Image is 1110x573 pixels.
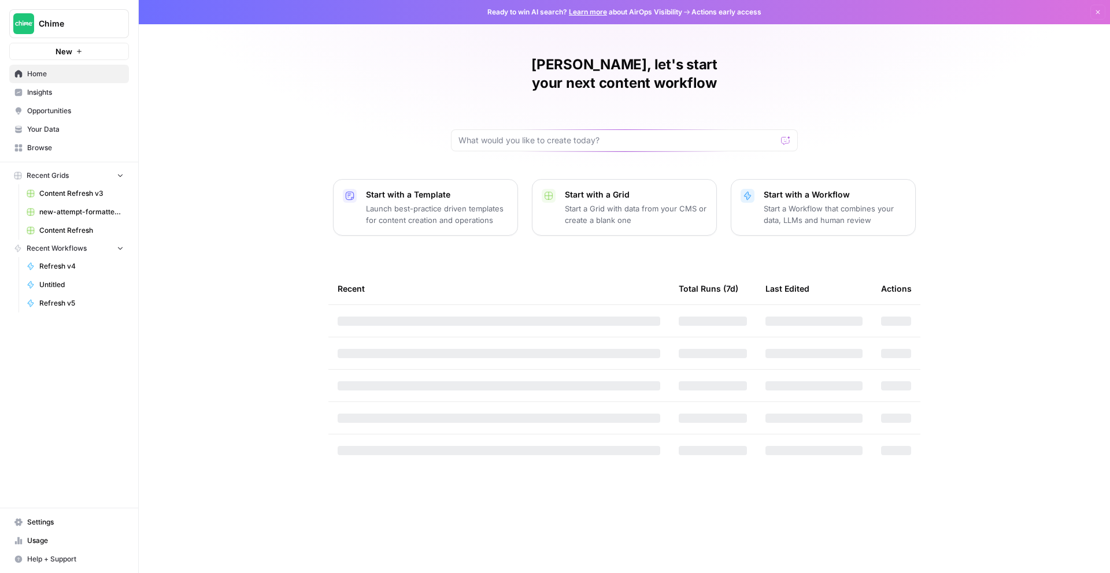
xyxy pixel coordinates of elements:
p: Start with a Grid [565,189,707,200]
button: Start with a TemplateLaunch best-practice driven templates for content creation and operations [333,179,518,236]
a: new-attempt-formatted.csv [21,203,129,221]
a: Opportunities [9,102,129,120]
button: Recent Workflows [9,240,129,257]
span: Recent Workflows [27,243,87,254]
p: Start with a Workflow [764,189,906,200]
a: Insights [9,83,129,102]
span: Help + Support [27,554,124,564]
span: Content Refresh v3 [39,188,124,199]
div: Recent [338,273,660,304]
span: New [55,46,72,57]
button: Help + Support [9,550,129,568]
p: Start with a Template [366,189,508,200]
a: Your Data [9,120,129,139]
img: Chime Logo [13,13,34,34]
a: Content Refresh [21,221,129,240]
a: Usage [9,531,129,550]
span: Untitled [39,280,124,290]
a: Learn more [569,8,607,16]
span: Chime [39,18,109,29]
button: New [9,43,129,60]
span: Usage [27,535,124,546]
span: Refresh v5 [39,298,124,308]
button: Workspace: Chime [9,9,129,38]
button: Start with a GridStart a Grid with data from your CMS or create a blank one [532,179,717,236]
span: new-attempt-formatted.csv [39,207,124,217]
a: Home [9,65,129,83]
span: Ready to win AI search? about AirOps Visibility [487,7,682,17]
h1: [PERSON_NAME], let's start your next content workflow [451,55,798,92]
div: Total Runs (7d) [679,273,738,304]
span: Your Data [27,124,124,135]
span: Settings [27,517,124,527]
span: Recent Grids [27,170,69,181]
a: Untitled [21,276,129,294]
span: Content Refresh [39,225,124,236]
p: Launch best-practice driven templates for content creation and operations [366,203,508,226]
a: Refresh v4 [21,257,129,276]
p: Start a Workflow that combines your data, LLMs and human review [764,203,906,226]
span: Refresh v4 [39,261,124,271]
span: Insights [27,87,124,98]
a: Refresh v5 [21,294,129,312]
input: What would you like to create today? [458,135,776,146]
a: Content Refresh v3 [21,184,129,203]
p: Start a Grid with data from your CMS or create a blank one [565,203,707,226]
button: Start with a WorkflowStart a Workflow that combines your data, LLMs and human review [731,179,916,236]
button: Recent Grids [9,167,129,184]
span: Home [27,69,124,79]
span: Browse [27,143,124,153]
div: Actions [881,273,912,304]
span: Actions early access [691,7,761,17]
div: Last Edited [765,273,809,304]
a: Browse [9,139,129,157]
a: Settings [9,513,129,531]
span: Opportunities [27,106,124,116]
